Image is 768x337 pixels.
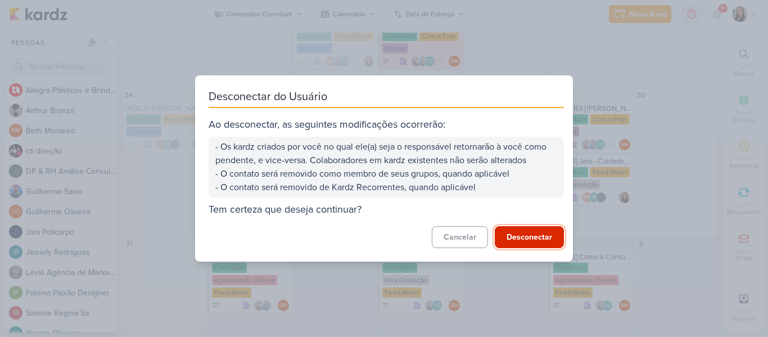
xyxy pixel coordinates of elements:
button: Desconectar [495,226,564,248]
div: Desconectar do Usuário [209,89,564,108]
div: Ao desconectar, as seguintes modificações ocorrerão: [209,117,564,132]
div: Tem certeza que deseja continuar? [209,202,564,217]
div: - Os kardz criados por você no qual ele(a) seja o responsável retornarão à você como pendente, e ... [209,137,564,197]
button: Cancelar [432,226,488,248]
